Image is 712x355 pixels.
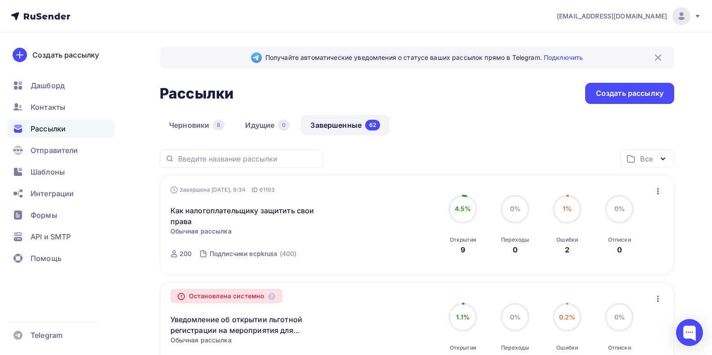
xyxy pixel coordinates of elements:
[251,185,258,194] span: ID
[7,98,114,116] a: Контакты
[278,120,290,130] div: 0
[7,120,114,138] a: Рассылки
[170,289,283,303] div: Остановлена системно
[640,153,653,164] div: Все
[608,344,631,351] div: Отписки
[31,123,66,134] span: Рассылки
[450,236,476,243] div: Открытия
[608,236,631,243] div: Отписки
[559,313,576,321] span: 0.2%
[513,244,518,255] div: 0
[280,249,297,258] div: (400)
[617,244,622,255] div: 0
[179,249,192,258] div: 200
[7,141,114,159] a: Отправители
[501,236,529,243] div: Переходы
[31,80,65,91] span: Дашборд
[251,52,262,63] img: Telegram
[31,145,78,156] span: Отправители
[160,115,234,135] a: Черновики8
[596,88,663,99] div: Создать рассылку
[501,344,529,351] div: Переходы
[7,206,114,224] a: Формы
[450,344,476,351] div: Открытия
[614,313,625,321] span: 0%
[614,205,625,212] span: 0%
[31,330,63,341] span: Telegram
[456,313,470,321] span: 1.1%
[31,253,62,264] span: Помощь
[236,115,299,135] a: Идущие0
[170,185,275,194] div: Завершена [DATE], 9:34
[563,205,572,212] span: 1%
[301,115,390,135] a: Завершенные62
[260,185,275,194] span: 61193
[31,231,71,242] span: API и SMTP
[557,12,667,21] span: [EMAIL_ADDRESS][DOMAIN_NAME]
[170,227,232,236] span: Обычная рассылка
[510,313,520,321] span: 0%
[365,120,380,130] div: 62
[565,244,569,255] div: 2
[461,244,465,255] div: 9
[160,85,233,103] h2: Рассылки
[210,249,278,258] div: Подписчики ecpkruss
[32,49,99,60] div: Создать рассылку
[557,7,701,25] a: [EMAIL_ADDRESS][DOMAIN_NAME]
[178,154,318,164] input: Введите название рассылки
[209,247,297,261] a: Подписчики ecpkruss (400)
[170,336,232,345] span: Обычная рассылка
[556,236,578,243] div: Ошибки
[455,205,471,212] span: 4.5%
[213,120,224,130] div: 8
[31,188,74,199] span: Интеграции
[170,314,325,336] a: Уведомление об открытии льготной регистрации на мероприятия для бухгалтеров и участников закупок ...
[31,210,57,220] span: Формы
[7,76,114,94] a: Дашборд
[544,54,583,61] a: Подключить
[170,205,325,227] a: Как налогоплательщику защитить свои права
[31,166,65,177] span: Шаблоны
[556,344,578,351] div: Ошибки
[620,150,674,167] button: Все
[7,163,114,181] a: Шаблоны
[265,53,583,62] span: Получайте автоматические уведомления о статусе ваших рассылок прямо в Telegram.
[510,205,520,212] span: 0%
[31,102,65,112] span: Контакты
